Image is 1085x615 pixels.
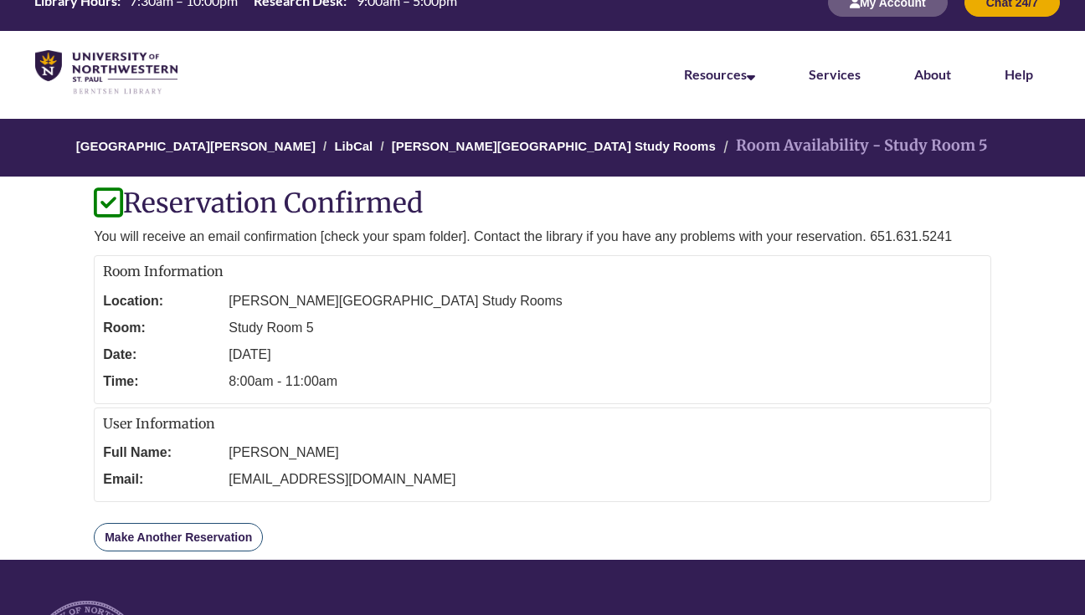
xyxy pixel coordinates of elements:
[103,341,220,368] dt: Date:
[229,288,982,315] dd: [PERSON_NAME][GEOGRAPHIC_DATA] Study Rooms
[229,341,982,368] dd: [DATE]
[103,439,220,466] dt: Full Name:
[229,315,982,341] dd: Study Room 5
[392,139,716,153] a: [PERSON_NAME][GEOGRAPHIC_DATA] Study Rooms
[719,134,988,158] li: Room Availability - Study Room 5
[229,368,982,395] dd: 8:00am - 11:00am
[1005,66,1033,82] a: Help
[809,66,861,82] a: Services
[684,66,755,82] a: Resources
[334,139,373,153] a: LibCal
[103,466,220,493] dt: Email:
[103,315,220,341] dt: Room:
[76,139,316,153] a: [GEOGRAPHIC_DATA][PERSON_NAME]
[229,466,982,493] dd: [EMAIL_ADDRESS][DOMAIN_NAME]
[103,288,220,315] dt: Location:
[94,227,991,247] p: You will receive an email confirmation [check your spam folder]. Contact the library if you have ...
[103,417,982,432] h2: User Information
[103,264,982,279] h2: Room Information
[94,189,991,218] h1: Reservation Confirmed
[229,439,982,466] dd: [PERSON_NAME]
[103,368,220,395] dt: Time:
[94,523,263,551] a: Make Another Reservation
[914,66,951,82] a: About
[94,119,991,177] nav: Breadcrumb
[35,50,177,95] img: UNWSP Library Logo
